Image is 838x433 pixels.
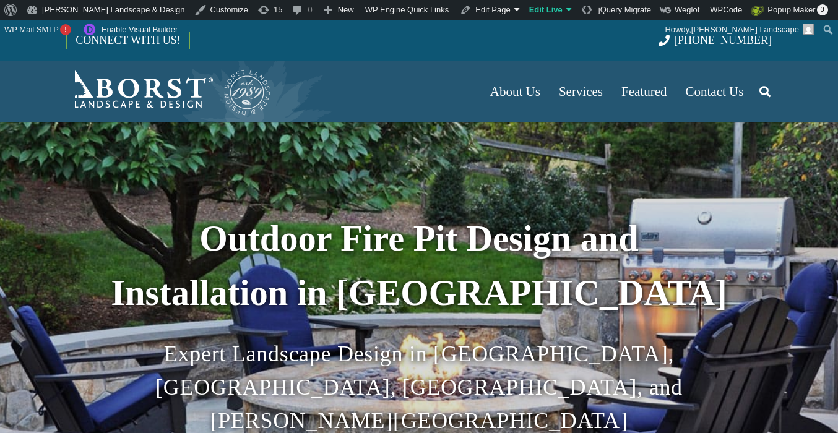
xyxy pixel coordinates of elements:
a: Contact Us [676,61,753,122]
a: Featured [612,61,676,122]
span: 0 [817,4,828,15]
a: [PHONE_NUMBER] [659,34,772,46]
span: Expert Landscape Design in [GEOGRAPHIC_DATA], [GEOGRAPHIC_DATA], [GEOGRAPHIC_DATA], and [PERSON_N... [155,341,683,433]
a: About Us [481,61,550,122]
strong: Outdoor Fire Pit Design and Installation in [GEOGRAPHIC_DATA] [111,218,727,313]
span: Contact Us [686,84,744,99]
a: CONNECT WITH US! [67,25,189,55]
a: Services [550,61,612,122]
span: ! [60,24,71,35]
span: Featured [621,84,667,99]
a: Enable Visual Builder [76,20,183,40]
span: Services [559,84,603,99]
a: Howdy, [660,20,819,40]
span: [PERSON_NAME] Landscape [691,25,799,34]
span: About Us [490,84,540,99]
a: Search [753,76,777,107]
a: Borst-Logo [66,67,272,116]
span: [PHONE_NUMBER] [674,34,772,46]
